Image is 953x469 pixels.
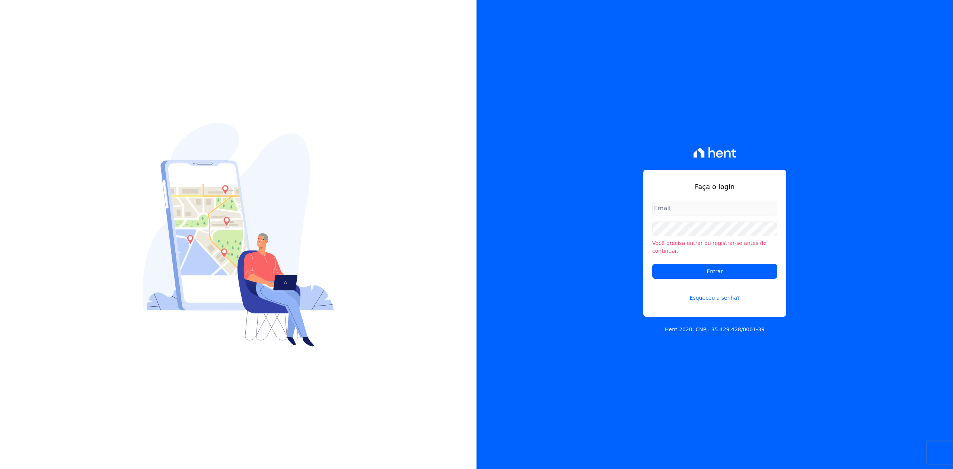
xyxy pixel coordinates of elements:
[665,326,765,334] p: Hent 2020. CNPJ: 35.429.428/0001-39
[652,201,777,216] input: Email
[652,285,777,302] a: Esqueceu a senha?
[652,182,777,192] h1: Faça o login
[652,239,777,255] li: Você precisa entrar ou registrar-se antes de continuar.
[143,123,334,347] img: Login
[652,264,777,279] input: Entrar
